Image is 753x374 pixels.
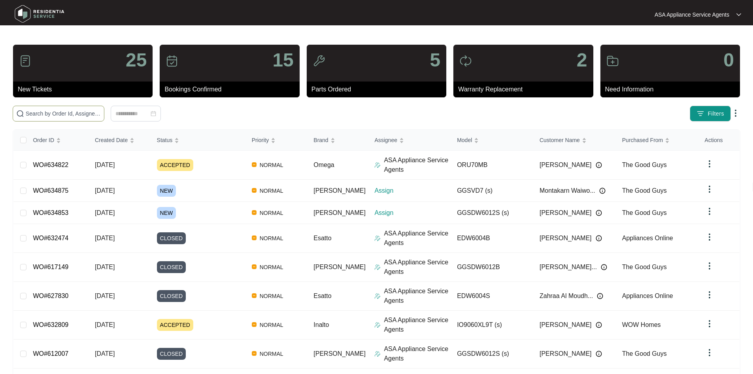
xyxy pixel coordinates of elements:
p: Need Information [605,85,740,94]
span: Filters [708,110,724,118]
img: Assigner Icon [374,264,381,270]
span: NORMAL [257,291,287,301]
p: Assign [374,186,451,196]
img: dropdown arrow [705,207,714,216]
img: dropdown arrow [705,290,714,300]
span: ACCEPTED [157,319,193,331]
input: Search by Order Id, Assignee Name, Customer Name, Brand and Model [26,109,101,118]
span: Status [157,136,173,144]
img: Info icon [601,264,607,270]
img: Info icon [596,322,602,328]
span: [PERSON_NAME] [313,350,366,357]
th: Priority [245,130,308,151]
td: GGSDW6012B [451,253,533,282]
span: The Good Guys [622,264,667,270]
span: [DATE] [95,235,115,241]
span: ACCEPTED [157,159,193,171]
span: NORMAL [257,262,287,272]
p: 5 [430,51,440,70]
span: [DATE] [95,209,115,216]
img: dropdown arrow [705,232,714,242]
img: Assigner Icon [374,322,381,328]
th: Purchased From [616,130,698,151]
a: WO#612007 [33,350,68,357]
p: ASA Appliance Service Agents [384,229,451,248]
span: [PERSON_NAME] [313,264,366,270]
img: icon [166,55,178,67]
span: Montakarn Waiwo... [540,186,595,196]
p: 2 [577,51,587,70]
img: Vercel Logo [252,322,257,327]
img: dropdown arrow [705,261,714,271]
span: [DATE] [95,350,115,357]
a: WO#634853 [33,209,68,216]
th: Brand [307,130,368,151]
span: Customer Name [540,136,580,144]
span: WOW Homes [622,321,661,328]
img: Vercel Logo [252,188,257,193]
p: Assign [374,208,451,218]
img: Assigner Icon [374,293,381,299]
p: ASA Appliance Service Agents [655,11,729,19]
span: NORMAL [257,349,287,359]
th: Created Date [89,130,151,151]
img: Vercel Logo [252,293,257,298]
span: NORMAL [257,208,287,218]
img: Info icon [599,188,606,194]
a: WO#634822 [33,161,68,168]
img: Info icon [596,162,602,168]
span: Priority [252,136,269,144]
span: Appliances Online [622,292,673,299]
span: [DATE] [95,264,115,270]
span: [PERSON_NAME] [540,234,592,243]
img: dropdown arrow [731,108,740,118]
a: WO#632474 [33,235,68,241]
span: [DATE] [95,321,115,328]
span: The Good Guys [622,161,667,168]
td: GGSDW6012S (s) [451,340,533,368]
span: CLOSED [157,348,186,360]
span: Brand [313,136,328,144]
p: New Tickets [18,85,153,94]
span: NORMAL [257,320,287,330]
th: Actions [698,130,740,151]
span: Inalto [313,321,329,328]
img: Vercel Logo [252,351,257,356]
a: WO#627830 [33,292,68,299]
img: dropdown arrow [705,348,714,357]
span: NEW [157,207,176,219]
td: GGSDW6012S (s) [451,202,533,224]
a: WO#617149 [33,264,68,270]
span: [DATE] [95,187,115,194]
img: icon [459,55,472,67]
span: Purchased From [622,136,663,144]
p: ASA Appliance Service Agents [384,315,451,334]
span: [DATE] [95,292,115,299]
img: dropdown arrow [705,319,714,328]
img: dropdown arrow [705,184,714,194]
img: dropdown arrow [705,159,714,169]
td: EDW6004S [451,282,533,311]
span: The Good Guys [622,209,667,216]
p: 0 [723,51,734,70]
span: CLOSED [157,290,186,302]
span: NORMAL [257,186,287,196]
img: dropdown arrow [736,13,741,17]
span: The Good Guys [622,350,667,357]
td: EDW6004B [451,224,533,253]
img: Vercel Logo [252,235,257,240]
p: ASA Appliance Service Agents [384,344,451,363]
span: NORMAL [257,234,287,243]
span: The Good Guys [622,187,667,194]
span: [PERSON_NAME] [313,209,366,216]
img: Info icon [596,210,602,216]
span: Order ID [33,136,54,144]
span: Assignee [374,136,397,144]
th: Order ID [26,130,89,151]
span: CLOSED [157,261,186,273]
img: Assigner Icon [374,235,381,241]
span: Esatto [313,235,331,241]
th: Customer Name [533,130,616,151]
img: Vercel Logo [252,162,257,167]
img: icon [19,55,32,67]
